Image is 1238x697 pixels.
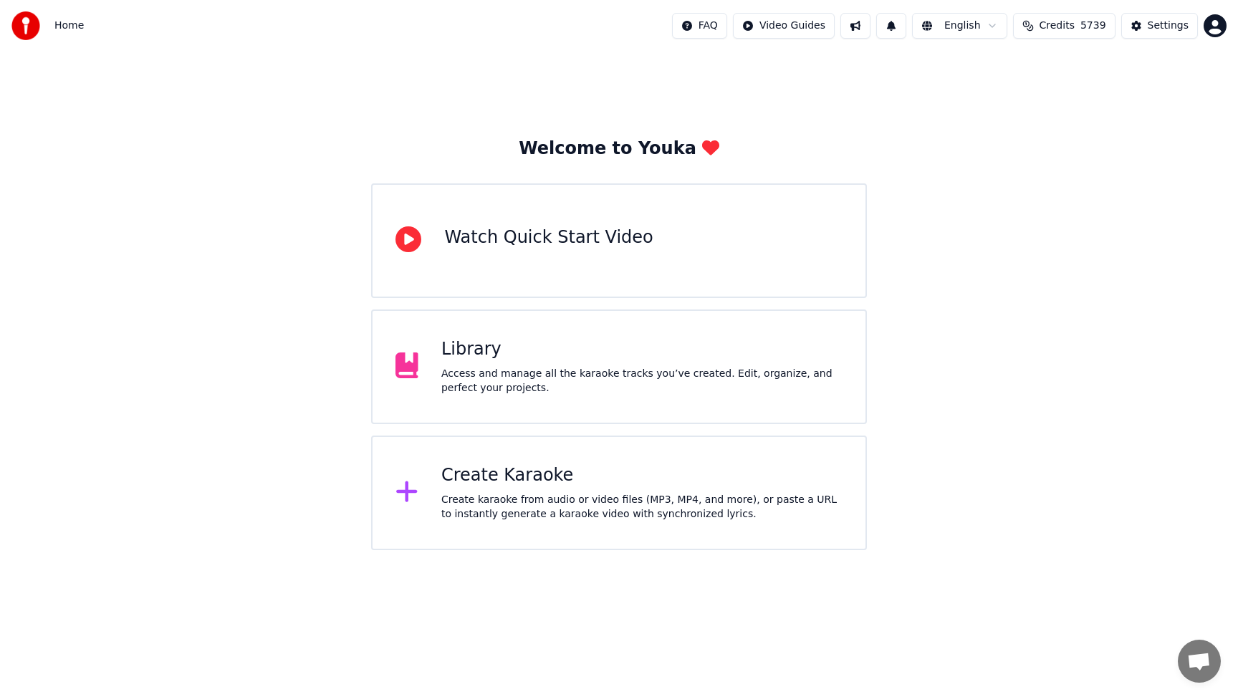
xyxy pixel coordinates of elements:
div: Library [441,338,843,361]
nav: breadcrumb [54,19,84,33]
img: youka [11,11,40,40]
span: 5739 [1080,19,1106,33]
div: Access and manage all the karaoke tracks you’ve created. Edit, organize, and perfect your projects. [441,367,843,395]
div: Create karaoke from audio or video files (MP3, MP4, and more), or paste a URL to instantly genera... [441,493,843,521]
button: Video Guides [733,13,835,39]
button: Credits5739 [1013,13,1115,39]
div: Welcome to Youka [519,138,719,160]
button: Settings [1121,13,1198,39]
div: Watch Quick Start Video [444,226,653,249]
div: Settings [1148,19,1189,33]
button: FAQ [672,13,727,39]
span: Home [54,19,84,33]
span: Credits [1040,19,1075,33]
div: Create Karaoke [441,464,843,487]
a: Open chat [1178,640,1221,683]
